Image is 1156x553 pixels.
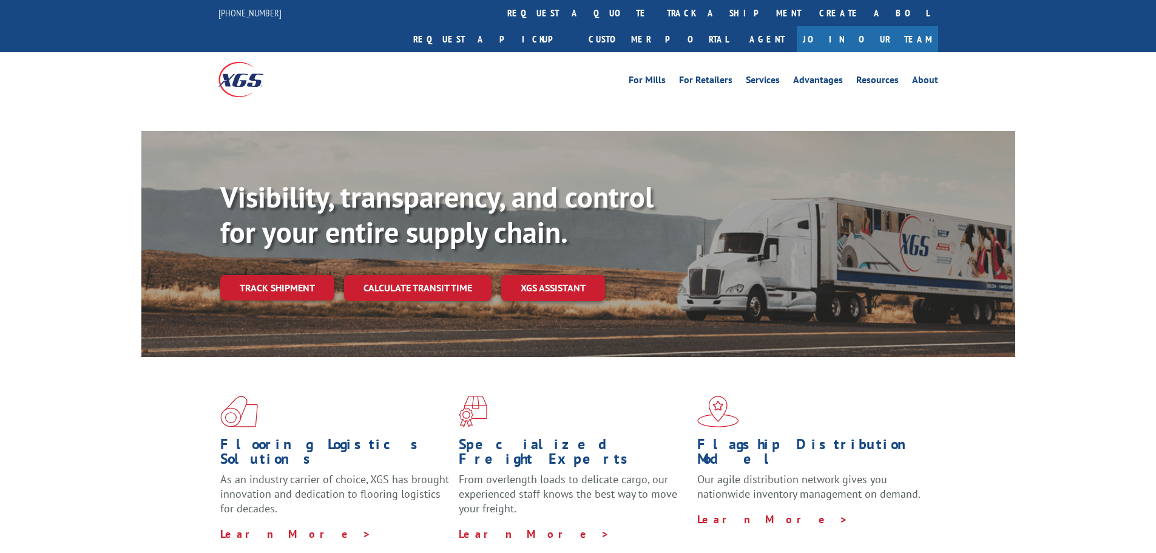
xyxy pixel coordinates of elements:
[737,26,797,52] a: Agent
[218,7,282,19] a: [PHONE_NUMBER]
[501,275,605,301] a: XGS ASSISTANT
[459,437,688,472] h1: Specialized Freight Experts
[220,437,450,472] h1: Flooring Logistics Solutions
[679,75,732,89] a: For Retailers
[220,396,258,427] img: xgs-icon-total-supply-chain-intelligence-red
[580,26,737,52] a: Customer Portal
[746,75,780,89] a: Services
[344,275,492,301] a: Calculate transit time
[629,75,666,89] a: For Mills
[459,396,487,427] img: xgs-icon-focused-on-flooring-red
[697,472,921,501] span: Our agile distribution network gives you nationwide inventory management on demand.
[697,396,739,427] img: xgs-icon-flagship-distribution-model-red
[220,472,449,515] span: As an industry carrier of choice, XGS has brought innovation and dedication to flooring logistics...
[793,75,843,89] a: Advantages
[697,437,927,472] h1: Flagship Distribution Model
[856,75,899,89] a: Resources
[220,527,371,541] a: Learn More >
[404,26,580,52] a: Request a pickup
[459,527,610,541] a: Learn More >
[459,472,688,526] p: From overlength loads to delicate cargo, our experienced staff knows the best way to move your fr...
[912,75,938,89] a: About
[797,26,938,52] a: Join Our Team
[220,275,334,300] a: Track shipment
[220,178,654,251] b: Visibility, transparency, and control for your entire supply chain.
[697,512,848,526] a: Learn More >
